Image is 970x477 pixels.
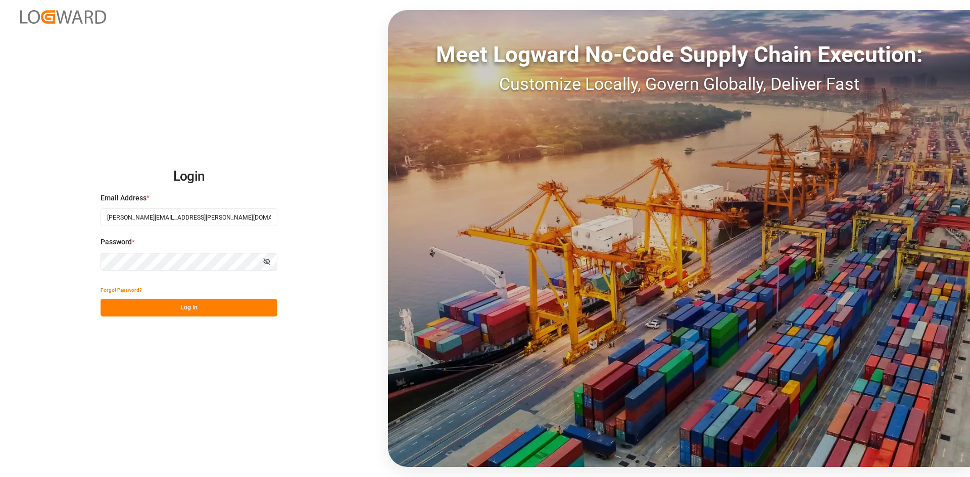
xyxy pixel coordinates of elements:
[101,208,277,226] input: Enter your email
[101,193,147,203] span: Email Address
[20,10,106,24] img: Logward_new_orange.png
[388,71,970,97] div: Customize Locally, Govern Globally, Deliver Fast
[101,299,277,316] button: Log In
[101,161,277,193] h2: Login
[101,281,142,299] button: Forgot Password?
[388,38,970,71] div: Meet Logward No-Code Supply Chain Execution:
[101,237,132,247] span: Password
